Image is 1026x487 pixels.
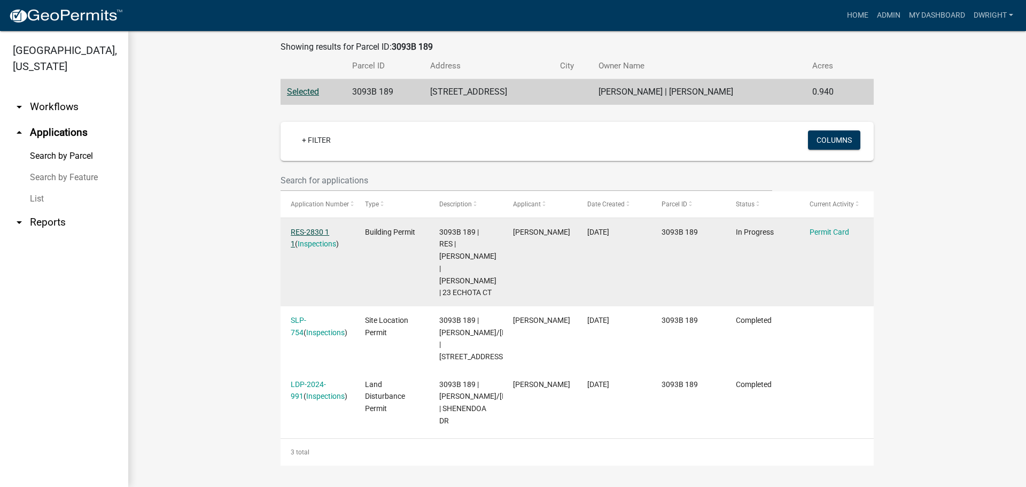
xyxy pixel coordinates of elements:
[662,228,698,236] span: 3093B 189
[513,380,570,389] span: CHRIS COLLINS
[291,226,344,251] div: ( )
[365,200,379,208] span: Type
[736,380,772,389] span: Completed
[806,79,856,105] td: 0.940
[13,126,26,139] i: arrow_drop_up
[503,191,577,217] datatable-header-cell: Applicant
[513,316,570,324] span: CHRIS COLLINS
[587,200,625,208] span: Date Created
[365,380,405,413] span: Land Disturbance Permit
[346,53,424,79] th: Parcel ID
[736,200,755,208] span: Status
[843,5,873,26] a: Home
[429,191,503,217] datatable-header-cell: Description
[577,191,651,217] datatable-header-cell: Date Created
[439,228,496,297] span: 3093B 189 | RES | CHRIS COLLINS | MOSER SHANE | 23 ECHOTA CT
[346,79,424,105] td: 3093B 189
[281,191,355,217] datatable-header-cell: Application Number
[905,5,969,26] a: My Dashboard
[587,380,609,389] span: 04/22/2024
[424,53,554,79] th: Address
[291,314,344,339] div: ( )
[13,216,26,229] i: arrow_drop_down
[592,53,805,79] th: Owner Name
[587,228,609,236] span: 11/15/2024
[810,228,849,236] a: Permit Card
[291,380,326,401] a: LDP-2024-991
[281,439,874,466] div: 3 total
[587,316,609,324] span: 04/22/2024
[662,380,698,389] span: 3093B 189
[662,200,687,208] span: Parcel ID
[726,191,800,217] datatable-header-cell: Status
[513,200,541,208] span: Applicant
[439,380,557,425] span: 3093B 189 | SHANE MOSER/CHRIS COLLINS | SHENENDOA DR
[291,378,344,403] div: ( )
[298,239,336,248] a: Inspections
[554,53,592,79] th: City
[392,42,433,52] strong: 3093B 189
[291,200,349,208] span: Application Number
[513,228,570,236] span: SHANE MOSER
[736,316,772,324] span: Completed
[306,328,345,337] a: Inspections
[439,316,557,361] span: 3093B 189 | CHRIS COLLINS/SHANE MOSER | 23 ECHOTA CT
[592,79,805,105] td: [PERSON_NAME] | [PERSON_NAME]
[969,5,1017,26] a: Dwright
[662,316,698,324] span: 3093B 189
[355,191,429,217] datatable-header-cell: Type
[736,228,774,236] span: In Progress
[287,87,319,97] a: Selected
[306,392,345,400] a: Inspections
[365,228,415,236] span: Building Permit
[281,41,874,53] div: Showing results for Parcel ID:
[291,316,306,337] a: SLP-754
[439,200,472,208] span: Description
[873,5,905,26] a: Admin
[424,79,554,105] td: [STREET_ADDRESS]
[808,130,860,150] button: Columns
[806,53,856,79] th: Acres
[365,316,408,337] span: Site Location Permit
[810,200,854,208] span: Current Activity
[799,191,874,217] datatable-header-cell: Current Activity
[291,228,329,249] a: RES-2830 1 1
[13,101,26,113] i: arrow_drop_down
[293,130,339,150] a: + Filter
[281,169,772,191] input: Search for applications
[651,191,726,217] datatable-header-cell: Parcel ID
